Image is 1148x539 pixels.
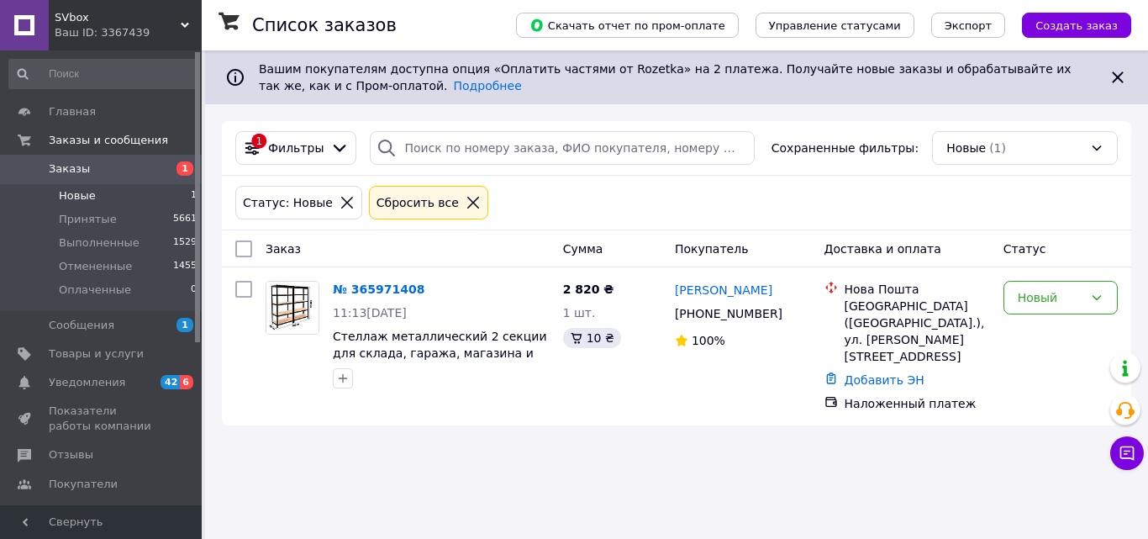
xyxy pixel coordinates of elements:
[675,242,749,256] span: Покупатель
[59,235,140,251] span: Выполненные
[1003,242,1046,256] span: Статус
[675,282,772,299] a: [PERSON_NAME]
[931,13,1005,38] button: Экспорт
[49,346,144,362] span: Товары и услуги
[563,283,614,296] span: 2 820 ₴
[563,242,603,256] span: Сумма
[176,161,193,176] span: 1
[824,242,941,256] span: Доставка и оплата
[529,18,725,33] span: Скачать отчет по пром-оплате
[59,283,131,298] span: Оплаченные
[333,283,424,296] a: № 365971408
[55,10,181,25] span: SVbox
[49,375,125,390] span: Уведомления
[370,131,755,165] input: Поиск по номеру заказа, ФИО покупателя, номеру телефона, Email, номеру накладной
[49,133,168,148] span: Заказы и сообщения
[945,19,992,32] span: Экспорт
[266,281,319,335] a: Фото товару
[191,188,197,203] span: 1
[333,330,547,377] a: Стеллаж металлический 2 секции для склада, гаража, магазина и подвала чёрный
[49,447,93,462] span: Отзывы
[59,188,96,203] span: Новые
[252,15,397,35] h1: Список заказов
[845,395,990,412] div: Наложенный платеж
[989,141,1006,155] span: (1)
[49,318,114,333] span: Сообщения
[516,13,739,38] button: Скачать отчет по пром-оплате
[756,13,914,38] button: Управление статусами
[373,193,462,212] div: Сбросить все
[454,79,522,92] a: Подробнее
[675,307,782,320] span: [PHONE_NUMBER]
[266,242,301,256] span: Заказ
[1035,19,1118,32] span: Создать заказ
[59,212,117,227] span: Принятые
[173,212,197,227] span: 5661
[1110,436,1144,470] button: Чат с покупателем
[176,318,193,332] span: 1
[161,375,180,389] span: 42
[49,404,155,434] span: Показатели работы компании
[771,140,919,156] span: Сохраненные фильтры:
[692,334,725,347] span: 100%
[1018,288,1083,307] div: Новый
[946,140,986,156] span: Новые
[55,25,202,40] div: Ваш ID: 3367439
[191,283,197,298] span: 0
[1005,18,1131,31] a: Создать заказ
[173,259,197,274] span: 1455
[266,282,319,334] img: Фото товару
[268,140,324,156] span: Фильтры
[59,259,132,274] span: Отмененные
[845,298,990,365] div: [GEOGRAPHIC_DATA] ([GEOGRAPHIC_DATA].), ул. [PERSON_NAME][STREET_ADDRESS]
[1022,13,1131,38] button: Создать заказ
[845,281,990,298] div: Нова Пошта
[49,104,96,119] span: Главная
[845,373,924,387] a: Добавить ЭН
[173,235,197,251] span: 1529
[49,477,118,492] span: Покупатели
[259,62,1072,92] span: Вашим покупателям доступна опция «Оплатить частями от Rozetka» на 2 платежа. Получайте новые зака...
[769,19,901,32] span: Управление статусами
[333,306,407,320] span: 11:13[DATE]
[8,59,198,89] input: Поиск
[563,328,621,348] div: 10 ₴
[180,375,193,389] span: 6
[49,161,90,177] span: Заказы
[240,193,336,212] div: Статус: Новые
[563,306,596,320] span: 1 шт.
